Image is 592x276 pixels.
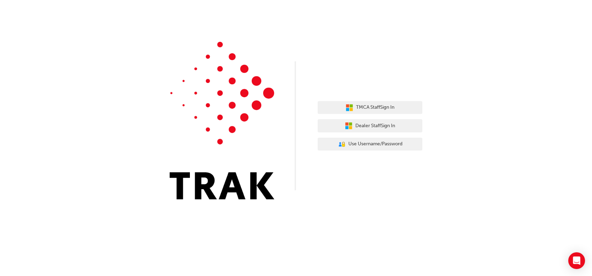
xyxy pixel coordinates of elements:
[318,119,422,132] button: Dealer StaffSign In
[348,140,402,148] span: Use Username/Password
[170,42,274,199] img: Trak
[355,122,395,130] span: Dealer Staff Sign In
[356,103,394,112] span: TMCA Staff Sign In
[568,252,585,269] div: Open Intercom Messenger
[318,138,422,151] button: Use Username/Password
[318,101,422,114] button: TMCA StaffSign In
